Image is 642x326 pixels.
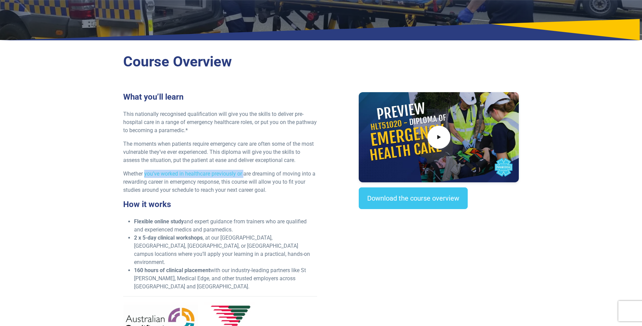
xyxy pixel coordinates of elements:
[134,266,317,291] li: with our industry-leading partners like St [PERSON_NAME], Medical Edge, and other trusted employe...
[134,218,317,234] li: and expert guidance from trainers who are qualified and experienced medics and paramedics.
[123,140,317,164] p: The moments when patients require emergency care are often some of the most vulnerable they’ve ev...
[359,187,468,209] a: Download the course overview
[123,92,317,102] h3: What you’ll learn
[134,218,184,225] strong: Flexible online study
[134,235,203,241] strong: 2 x 5-day clinical workshops
[123,53,519,70] h2: Course Overview
[123,200,317,209] h3: How it works
[123,170,317,194] p: Whether you’ve worked in healthcare previously or are dreaming of moving into a rewarding career ...
[134,234,317,266] li: , at our [GEOGRAPHIC_DATA], [GEOGRAPHIC_DATA], [GEOGRAPHIC_DATA], or [GEOGRAPHIC_DATA] campus loc...
[359,223,519,258] iframe: EmbedSocial Universal Widget
[134,267,210,273] strong: 160 hours of clinical placement
[123,110,317,135] p: This nationally recognised qualification will give you the skills to deliver pre-hospital care in...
